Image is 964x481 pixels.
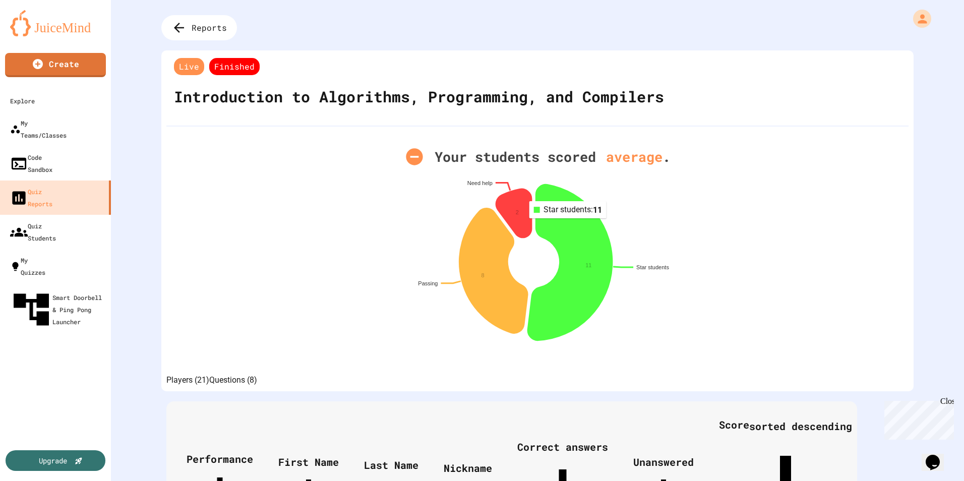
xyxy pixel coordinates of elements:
text: Need help [467,179,493,186]
button: Questions (8) [209,374,257,386]
div: My Quizzes [10,254,45,278]
div: basic tabs example [166,374,257,386]
div: Explore [10,95,35,107]
iframe: chat widget [880,397,954,440]
button: Players (21) [166,374,209,386]
span: sorted descending [749,419,852,433]
div: My Teams/Classes [10,117,67,141]
div: Chat with us now!Close [4,4,70,64]
a: Create [5,53,106,77]
div: Code Sandbox [10,151,52,175]
text: Star students [636,264,669,270]
img: logo-orange.svg [10,10,101,36]
div: Smart Doorbell & Ping Pong Launcher [10,288,107,331]
iframe: chat widget [922,441,954,471]
span: Finished [209,58,260,75]
div: Quiz Students [10,220,56,244]
div: My Account [902,7,934,30]
div: Quiz Reports [10,186,52,210]
span: Reports [192,22,227,34]
div: Introduction to Algorithms, Programming, and Compilers [171,78,667,115]
div: Your students scored . [336,147,739,167]
text: Passing [418,280,438,286]
span: average [596,147,662,167]
div: Upgrade [39,455,67,466]
span: Live [174,58,204,75]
